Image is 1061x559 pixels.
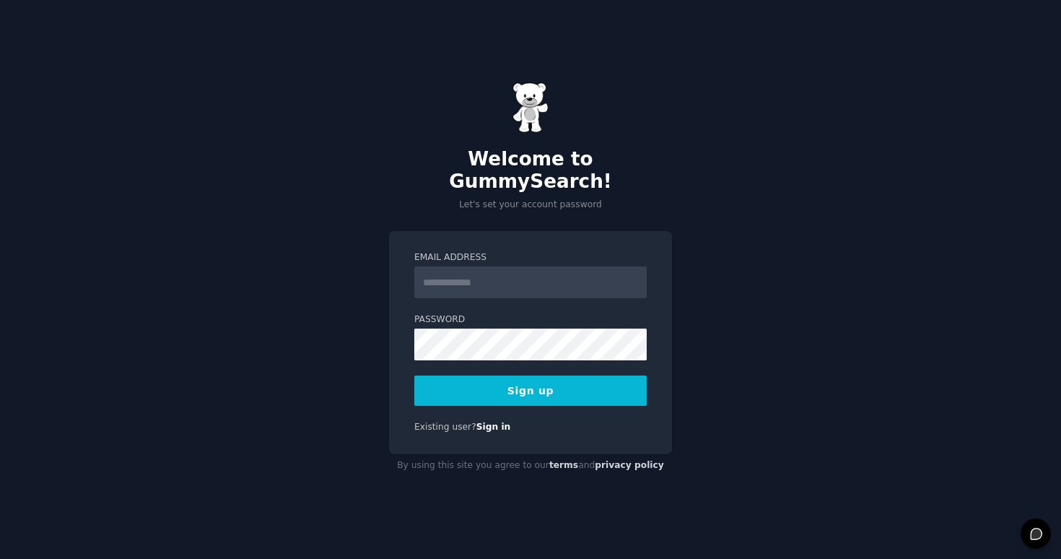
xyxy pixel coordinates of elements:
[549,460,578,470] a: terms
[414,376,647,406] button: Sign up
[414,313,647,326] label: Password
[414,251,647,264] label: Email Address
[389,148,672,194] h2: Welcome to GummySearch!
[389,199,672,212] p: Let's set your account password
[414,422,476,432] span: Existing user?
[595,460,664,470] a: privacy policy
[476,422,511,432] a: Sign in
[389,454,672,477] div: By using this site you agree to our and
[512,82,549,133] img: Gummy Bear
